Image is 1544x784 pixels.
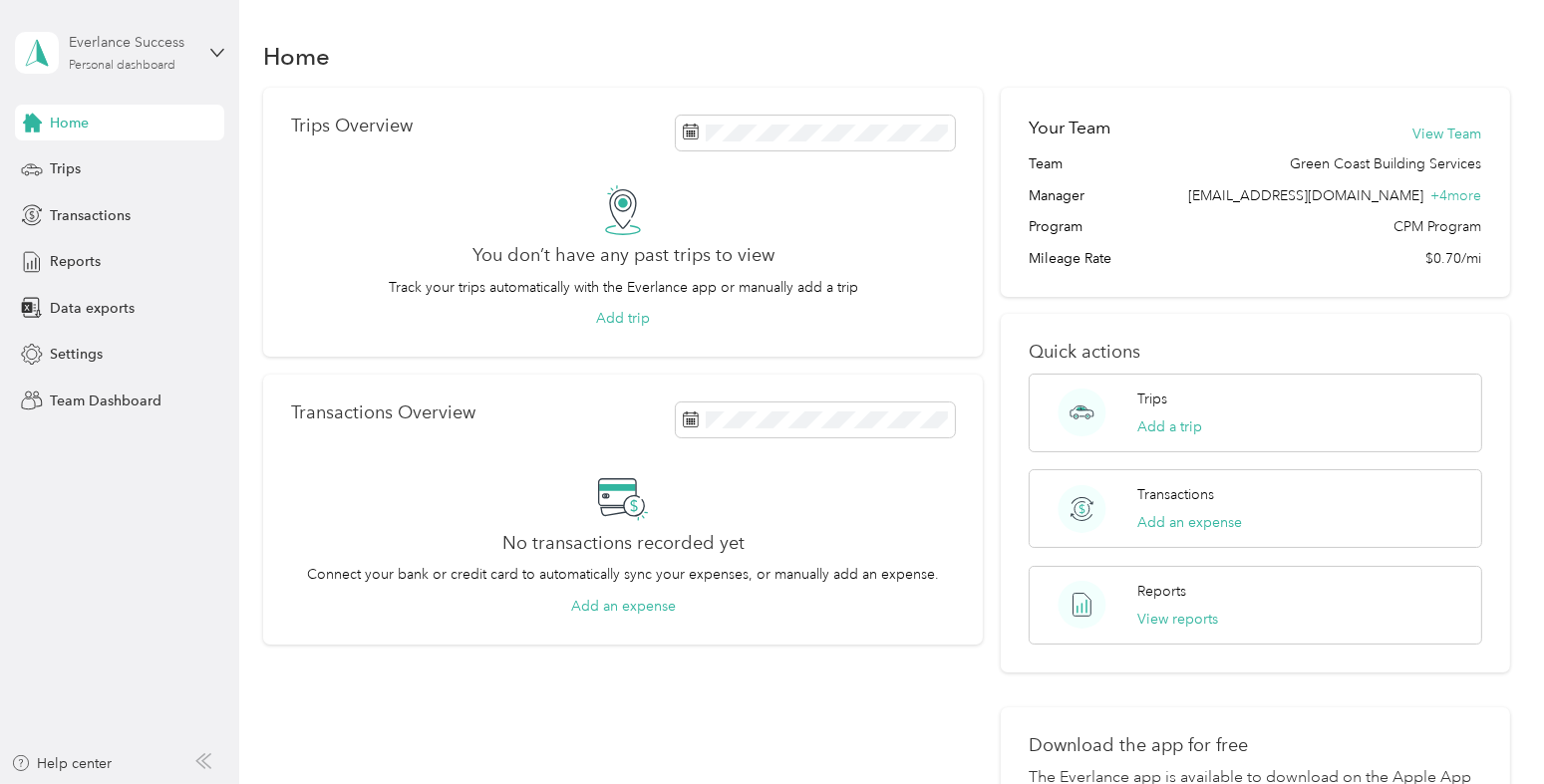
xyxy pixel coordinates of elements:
[1029,342,1482,363] p: Quick actions
[69,60,175,72] div: Personal dashboard
[1137,609,1218,630] button: View reports
[571,596,676,617] button: Add an expense
[1029,248,1111,269] span: Mileage Rate
[1426,248,1482,269] span: $0.70/mi
[1029,216,1082,237] span: Program
[50,251,101,272] span: Reports
[50,298,135,319] span: Data exports
[1137,416,1202,437] button: Add a trip
[69,32,193,53] div: Everlance Success
[502,533,745,554] h2: No transactions recorded yet
[1137,484,1214,505] p: Transactions
[1029,153,1063,174] span: Team
[1432,672,1544,784] iframe: Everlance-gr Chat Button Frame
[50,344,103,365] span: Settings
[50,205,131,226] span: Transactions
[1137,512,1242,533] button: Add an expense
[291,116,413,136] p: Trips Overview
[263,46,330,67] h1: Home
[389,277,858,298] p: Track your trips automatically with the Everlance app or manually add a trip
[472,245,774,266] h2: You don’t have any past trips to view
[291,402,475,423] p: Transactions Overview
[1029,185,1084,206] span: Manager
[1291,153,1482,174] span: Green Coast Building Services
[1029,735,1482,756] p: Download the app for free
[50,158,81,179] span: Trips
[1137,389,1167,409] p: Trips
[596,308,650,329] button: Add trip
[1431,187,1482,204] span: + 4 more
[11,753,113,774] button: Help center
[1189,187,1424,204] span: [EMAIL_ADDRESS][DOMAIN_NAME]
[307,564,939,585] p: Connect your bank or credit card to automatically sync your expenses, or manually add an expense.
[1029,116,1110,140] h2: Your Team
[1394,216,1482,237] span: CPM Program
[1413,124,1482,144] button: View Team
[1137,581,1186,602] p: Reports
[50,391,161,411] span: Team Dashboard
[50,113,89,133] span: Home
